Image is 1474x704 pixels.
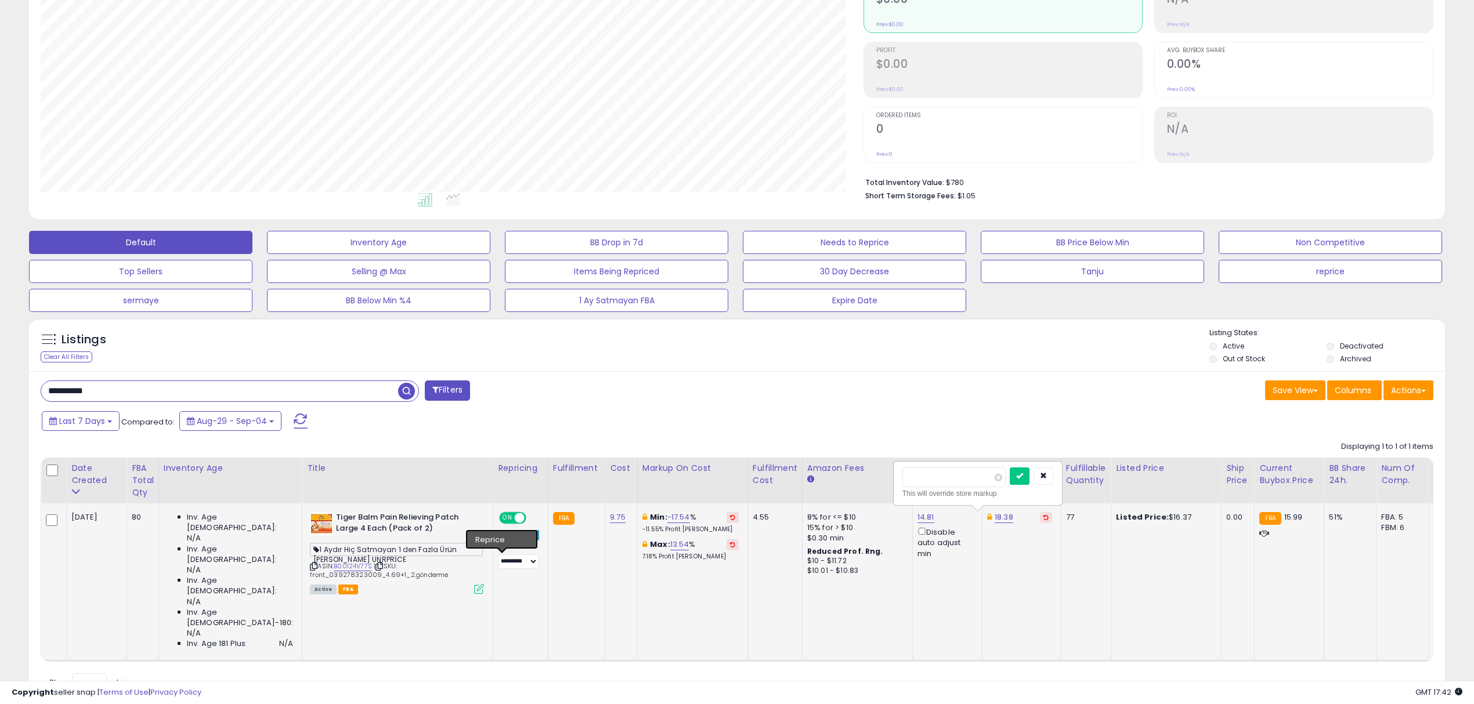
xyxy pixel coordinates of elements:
li: $780 [865,175,1425,188]
label: Archived [1340,354,1371,364]
div: 0.00 [1226,512,1245,522]
span: Inv. Age [DEMOGRAPHIC_DATA]: [187,575,293,596]
div: Fulfillment [553,462,600,474]
span: Inv. Age [DEMOGRAPHIC_DATA]: [187,544,293,565]
span: N/A [279,638,293,649]
span: $1.05 [958,190,976,201]
a: 9.75 [610,511,626,523]
a: -17.54 [667,511,690,523]
span: ON [500,513,515,523]
label: Active [1223,341,1244,351]
button: Actions [1383,380,1433,400]
small: Prev: $0.00 [876,86,904,93]
small: FBA [553,512,575,525]
button: Needs to Reprice [743,231,966,254]
span: ROI [1167,113,1433,119]
span: Avg. Buybox Share [1167,48,1433,54]
span: 15.99 [1284,511,1303,522]
span: N/A [187,597,201,607]
p: Listing States: [1209,328,1445,339]
small: Prev: $0.00 [876,21,904,28]
div: 80 [132,512,150,522]
button: Default [29,231,252,254]
span: 2025-09-12 17:42 GMT [1415,687,1462,698]
span: 1 Aydır Hiç Satmayan 1 den Fazla Ürün [PERSON_NAME] UNRPRİCE [310,543,483,556]
div: FBA Total Qty [132,462,154,499]
span: Ordered Items [876,113,1142,119]
div: 51% [1329,512,1367,522]
span: Last 7 Days [59,415,105,427]
span: FBA [338,585,358,594]
div: Preset: [498,543,539,569]
a: 13.54 [670,539,689,550]
h2: 0.00% [1167,57,1433,73]
button: Save View [1265,380,1325,400]
button: Non Competitive [1219,231,1442,254]
div: 8% for <= $10 [807,512,904,522]
b: Reduced Prof. Rng. [807,546,883,556]
div: Num of Comp. [1381,462,1424,487]
b: Listed Price: [1116,511,1169,522]
button: Columns [1327,380,1382,400]
small: Prev: 0.00% [1167,86,1195,93]
span: Inv. Age [DEMOGRAPHIC_DATA]-180: [187,607,293,628]
span: Columns [1335,384,1371,396]
th: The percentage added to the cost of goods (COGS) that forms the calculator for Min & Max prices. [637,458,747,503]
strong: Copyright [12,687,54,698]
div: Disable auto adjust min [917,525,973,559]
label: Out of Stock [1223,354,1265,364]
small: Prev: 0 [876,151,893,158]
h5: Listings [62,332,106,348]
button: Last 7 Days [42,411,120,431]
div: ASIN: [310,512,484,593]
button: Inventory Age [267,231,490,254]
button: Tanju [981,260,1204,283]
div: $0.30 min [807,533,904,543]
div: Win BuyBox [498,530,539,540]
div: BB Share 24h. [1329,462,1371,487]
div: FBA: 5 [1381,512,1419,522]
div: % [642,512,739,534]
button: BB Price Below Min [981,231,1204,254]
div: % [642,539,739,561]
small: Prev: N/A [1167,151,1190,158]
div: Fulfillment Cost [753,462,797,487]
div: seller snap | | [12,687,201,698]
b: Tiger Balm Pain Relieving Patch Large 4 Each (Pack of 2) [336,512,477,536]
b: Short Term Storage Fees: [865,191,956,201]
button: Aug-29 - Sep-04 [179,411,281,431]
div: 77 [1066,512,1102,522]
b: Max: [650,539,670,550]
span: All listings currently available for purchase on Amazon [310,585,337,594]
small: Amazon Fees. [807,474,814,485]
span: Inv. Age 181 Plus: [187,638,248,649]
label: Deactivated [1340,341,1383,351]
div: 4.55 [753,512,793,522]
span: OFF [525,513,543,523]
button: reprice [1219,260,1442,283]
small: Prev: N/A [1167,21,1190,28]
a: Terms of Use [99,687,149,698]
img: 51WjrihKiVL._SL40_.jpg [310,512,333,535]
button: Top Sellers [29,260,252,283]
span: | SKU: front_039278323009_4.69+1_2.gönderme [310,561,448,579]
div: Current Buybox Price [1259,462,1319,487]
div: $10 - $11.72 [807,556,904,566]
div: $16.37 [1116,512,1212,522]
span: Inv. Age [DEMOGRAPHIC_DATA]: [187,512,293,533]
span: Compared to: [121,416,175,427]
a: 14.81 [917,511,934,523]
p: 7.18% Profit [PERSON_NAME] [642,553,739,561]
div: 15% for > $10 [807,522,904,533]
div: This will override store markup [902,488,1053,499]
div: $10.01 - $10.83 [807,566,904,576]
div: Clear All Filters [41,351,92,362]
h2: 0 [876,122,1142,138]
b: Min: [650,511,667,522]
div: Cost [610,462,633,474]
a: 18.38 [995,511,1013,523]
span: N/A [187,628,201,638]
span: N/A [187,533,201,543]
button: Filters [425,380,470,401]
div: Title [307,462,488,474]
